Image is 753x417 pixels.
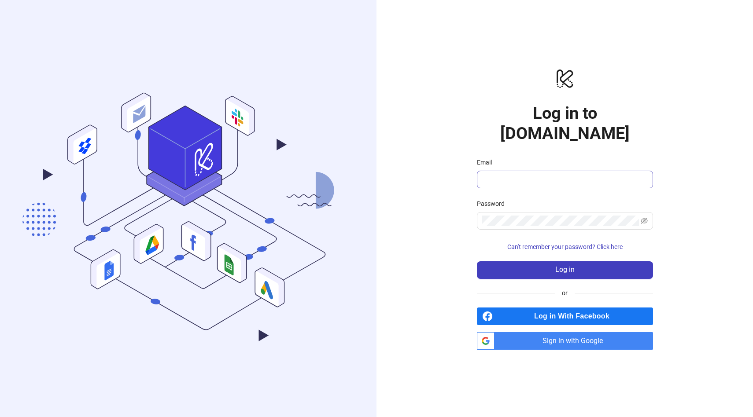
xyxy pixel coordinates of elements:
span: eye-invisible [641,217,648,224]
button: Log in [477,261,653,279]
button: Can't remember your password? Click here [477,240,653,254]
a: Sign in with Google [477,332,653,350]
a: Can't remember your password? Click here [477,243,653,250]
label: Email [477,157,498,167]
span: or [555,288,575,298]
span: Sign in with Google [498,332,653,350]
label: Password [477,199,510,208]
a: Log in With Facebook [477,307,653,325]
input: Email [482,174,646,185]
span: Log in [555,266,575,274]
input: Password [482,216,639,226]
span: Can't remember your password? Click here [507,243,623,250]
h1: Log in to [DOMAIN_NAME] [477,103,653,143]
span: Log in With Facebook [496,307,653,325]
